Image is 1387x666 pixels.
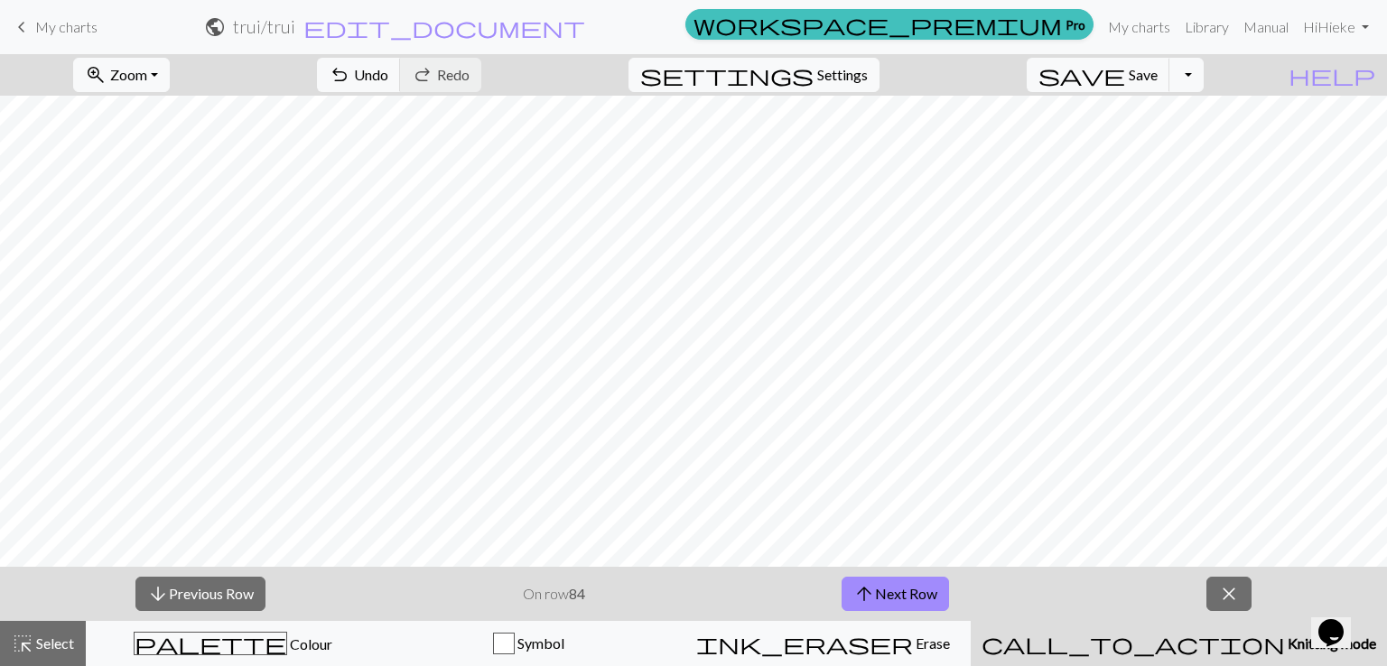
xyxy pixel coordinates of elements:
a: HiHieke [1296,9,1376,45]
span: Erase [913,634,950,652]
span: help [1289,62,1375,88]
span: arrow_upward [853,581,875,606]
a: Pro [685,9,1094,40]
p: On row [523,583,585,605]
button: Previous Row [135,577,265,611]
span: call_to_action [982,631,1285,656]
span: ink_eraser [696,631,913,656]
span: Zoom [110,66,147,83]
span: Symbol [515,634,564,652]
span: palette [135,631,286,656]
button: SettingsSettings [628,58,880,92]
span: keyboard_arrow_left [11,14,33,40]
span: public [204,14,226,40]
span: Undo [354,66,388,83]
span: Settings [817,64,868,86]
span: My charts [35,18,98,35]
button: Zoom [73,58,170,92]
strong: 84 [569,585,585,602]
span: Colour [287,635,332,652]
i: Settings [640,64,814,86]
button: Colour [86,621,381,666]
span: Knitting mode [1285,634,1376,652]
span: Select [33,634,74,652]
span: zoom_in [85,62,107,88]
a: My charts [11,12,98,42]
button: Knitting mode [971,621,1387,666]
button: Save [1027,58,1170,92]
span: close [1218,581,1240,606]
button: Symbol [381,621,676,666]
button: Undo [317,58,401,92]
span: highlight_alt [12,631,33,656]
span: save [1038,62,1125,88]
button: Erase [675,621,971,666]
span: edit_document [303,14,585,40]
span: workspace_premium [693,12,1062,37]
iframe: chat widget [1311,594,1369,648]
span: Save [1129,66,1158,83]
span: undo [329,62,350,88]
a: Manual [1236,9,1296,45]
button: Next Row [842,577,949,611]
a: Library [1178,9,1236,45]
a: My charts [1101,9,1178,45]
h2: trui / trui [233,16,295,37]
span: arrow_downward [147,581,169,606]
span: settings [640,62,814,88]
